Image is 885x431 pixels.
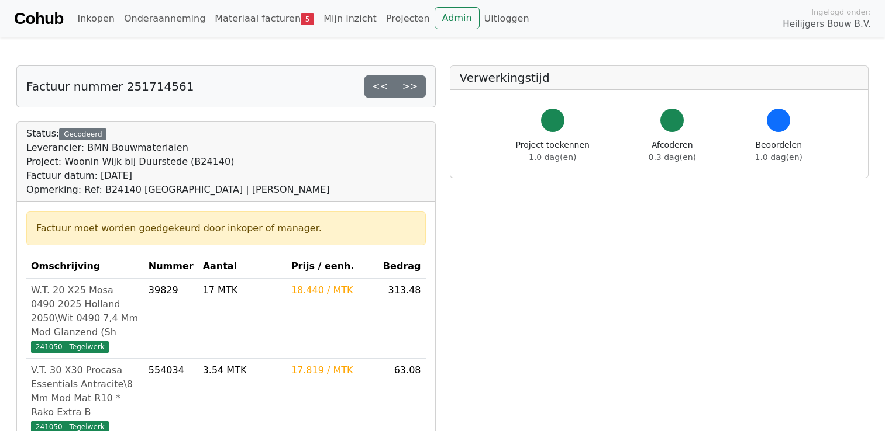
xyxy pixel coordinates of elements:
td: 313.48 [378,279,426,359]
div: 3.54 MTK [203,363,282,377]
div: Factuur moet worden goedgekeurd door inkoper of manager. [36,221,416,235]
a: >> [395,75,426,98]
a: << [364,75,395,98]
div: Status: [26,127,330,197]
div: W.T. 20 X25 Mosa 0490 2025 Holland 2050\Wit 0490 7,4 Mm Mod Glanzend (Sh [31,283,139,339]
a: Projecten [381,7,435,30]
a: Uitloggen [480,7,534,30]
div: 17.819 / MTK [291,363,374,377]
a: W.T. 20 X25 Mosa 0490 2025 Holland 2050\Wit 0490 7,4 Mm Mod Glanzend (Sh241050 - Tegelwerk [31,283,139,353]
a: Cohub [14,5,63,33]
h5: Factuur nummer 251714561 [26,79,194,93]
td: 39829 [144,279,198,359]
span: 5 [301,13,314,25]
a: Materiaal facturen5 [210,7,319,30]
span: Heilijgers Bouw B.V. [783,18,871,31]
span: Ingelogd onder: [811,6,871,18]
th: Nummer [144,255,198,279]
div: Project toekennen [516,139,590,164]
th: Aantal [198,255,287,279]
a: Inkopen [73,7,119,30]
div: V.T. 30 X30 Procasa Essentials Antracite\8 Mm Mod Mat R10 * Rako Extra B [31,363,139,419]
th: Omschrijving [26,255,144,279]
th: Prijs / eenh. [287,255,378,279]
h5: Verwerkingstijd [460,71,859,85]
div: Project: Woonin Wijk bij Duurstede (B24140) [26,155,330,169]
div: 17 MTK [203,283,282,297]
span: 0.3 dag(en) [649,152,696,162]
div: Afcoderen [649,139,696,164]
div: Gecodeerd [59,128,106,140]
div: Leverancier: BMN Bouwmaterialen [26,141,330,155]
div: Factuur datum: [DATE] [26,169,330,183]
span: 1.0 dag(en) [529,152,576,162]
a: Onderaanneming [119,7,210,30]
div: Opmerking: Ref: B24140 [GEOGRAPHIC_DATA] | [PERSON_NAME] [26,183,330,197]
th: Bedrag [378,255,426,279]
div: 18.440 / MTK [291,283,374,297]
span: 241050 - Tegelwerk [31,341,109,353]
span: 1.0 dag(en) [755,152,803,162]
a: Mijn inzicht [319,7,381,30]
div: Beoordelen [755,139,803,164]
a: Admin [435,7,480,29]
